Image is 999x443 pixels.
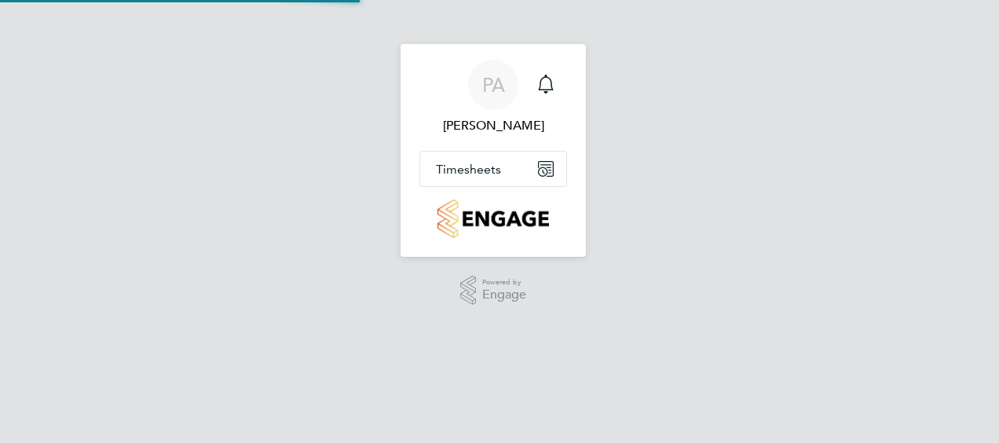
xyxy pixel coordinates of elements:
img: countryside-properties-logo-retina.png [437,200,548,238]
nav: Main navigation [401,44,586,257]
a: Powered byEngage [460,276,527,306]
span: Engage [482,288,526,302]
a: Go to home page [419,200,567,238]
a: PA[PERSON_NAME] [419,60,567,135]
span: Paul Adcock [419,116,567,135]
button: Timesheets [420,152,566,186]
span: Powered by [482,276,526,289]
span: PA [482,75,505,95]
span: Timesheets [436,162,501,177]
